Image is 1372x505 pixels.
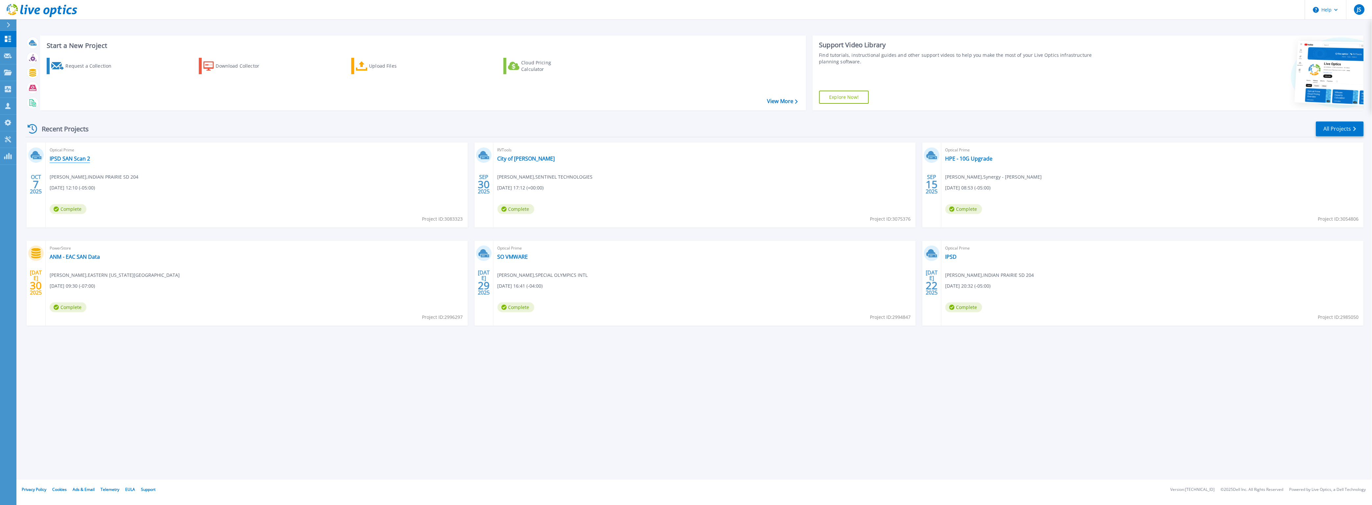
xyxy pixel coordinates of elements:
[351,58,425,74] a: Upload Files
[945,184,991,191] span: [DATE] 08:53 (-05:00)
[945,173,1042,181] span: [PERSON_NAME] , Synergy - [PERSON_NAME]
[50,245,464,252] span: PowerStore
[819,52,1108,65] div: Find tutorials, instructional guides and other support videos to help you make the most of your L...
[125,487,135,492] a: EULA
[33,182,39,187] span: 7
[1357,7,1361,12] span: JS
[199,58,272,74] a: Download Collector
[30,271,42,295] div: [DATE] 2025
[945,282,991,290] span: [DATE] 20:32 (-05:00)
[819,41,1108,49] div: Support Video Library
[1316,121,1364,136] a: All Projects
[498,146,912,154] span: RVTools
[945,146,1360,154] span: Optical Prime
[422,314,463,321] span: Project ID: 2996297
[1318,314,1359,321] span: Project ID: 2985050
[498,245,912,252] span: Optical Prime
[50,253,100,260] a: ANM - EAC SAN Data
[22,487,46,492] a: Privacy Policy
[478,182,490,187] span: 30
[478,283,490,288] span: 29
[25,121,98,137] div: Recent Projects
[498,282,543,290] span: [DATE] 16:41 (-04:00)
[477,172,490,196] div: SEP 2025
[1221,488,1284,492] li: © 2025 Dell Inc. All Rights Reserved
[945,253,957,260] a: IPSD
[870,215,911,223] span: Project ID: 3075376
[141,487,155,492] a: Support
[30,172,42,196] div: OCT 2025
[926,182,938,187] span: 15
[925,271,938,295] div: [DATE] 2025
[65,59,118,73] div: Request a Collection
[216,59,268,73] div: Download Collector
[50,173,138,181] span: [PERSON_NAME] , INDIAN PRAIRIE SD 204
[50,204,86,214] span: Complete
[819,91,869,104] a: Explore Now!
[498,173,593,181] span: [PERSON_NAME] , SENTINEL TECHNOLOGIES
[498,204,534,214] span: Complete
[101,487,119,492] a: Telemetry
[47,58,120,74] a: Request a Collection
[498,302,534,312] span: Complete
[767,98,798,104] a: View More
[870,314,911,321] span: Project ID: 2994847
[369,59,422,73] div: Upload Files
[926,283,938,288] span: 22
[50,155,90,162] a: IPSD SAN Scan 2
[1171,488,1215,492] li: Version: [TECHNICAL_ID]
[1290,488,1366,492] li: Powered by Live Optics, a Dell Technology
[50,146,464,154] span: Optical Prime
[50,282,95,290] span: [DATE] 09:30 (-07:00)
[477,271,490,295] div: [DATE] 2025
[521,59,574,73] div: Cloud Pricing Calculator
[498,272,588,279] span: [PERSON_NAME] , SPECIAL OLYMPICS INTL
[498,253,528,260] a: SO VMWARE
[498,184,544,191] span: [DATE] 17:12 (+00:00)
[50,272,180,279] span: [PERSON_NAME] , EASTERN [US_STATE][GEOGRAPHIC_DATA]
[50,184,95,191] span: [DATE] 12:10 (-05:00)
[925,172,938,196] div: SEP 2025
[945,155,993,162] a: HPE - 10G Upgrade
[422,215,463,223] span: Project ID: 3083323
[30,283,42,288] span: 30
[47,42,798,49] h3: Start a New Project
[945,245,1360,252] span: Optical Prime
[50,302,86,312] span: Complete
[945,272,1034,279] span: [PERSON_NAME] , INDIAN PRAIRIE SD 204
[1318,215,1359,223] span: Project ID: 3054806
[52,487,67,492] a: Cookies
[945,204,982,214] span: Complete
[945,302,982,312] span: Complete
[73,487,95,492] a: Ads & Email
[498,155,555,162] a: City of [PERSON_NAME]
[503,58,577,74] a: Cloud Pricing Calculator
